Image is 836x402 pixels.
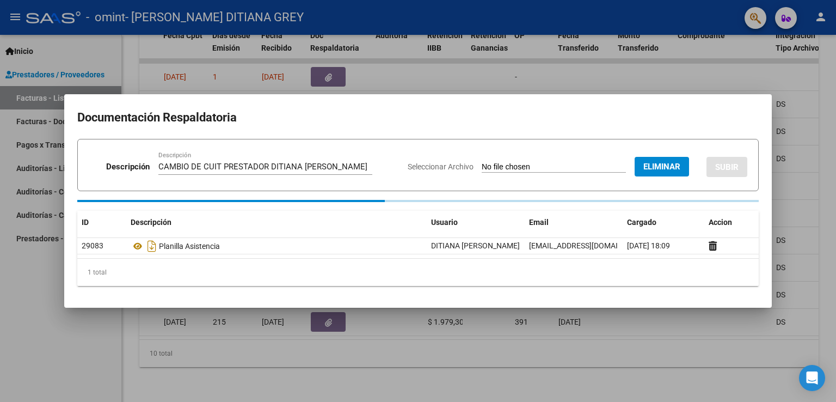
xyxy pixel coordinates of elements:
h2: Documentación Respaldatoria [77,107,759,128]
span: DITIANA [PERSON_NAME] [431,241,520,250]
div: 1 total [77,259,759,286]
datatable-header-cell: Cargado [623,211,704,234]
span: Accion [709,218,732,227]
button: SUBIR [706,157,747,177]
span: 29083 [82,241,103,250]
datatable-header-cell: Usuario [427,211,525,234]
span: Seleccionar Archivo [408,162,474,171]
span: [EMAIL_ADDRESS][DOMAIN_NAME] [529,241,650,250]
span: ID [82,218,89,227]
datatable-header-cell: ID [77,211,126,234]
span: Descripción [131,218,171,227]
span: Eliminar [643,162,680,172]
datatable-header-cell: Email [525,211,623,234]
div: Open Intercom Messenger [799,365,825,391]
span: Usuario [431,218,458,227]
span: Email [529,218,549,227]
i: Descargar documento [145,237,159,255]
span: Cargado [627,218,656,227]
span: [DATE] 18:09 [627,241,670,250]
datatable-header-cell: Accion [704,211,759,234]
span: SUBIR [715,162,739,172]
p: Descripción [106,161,150,173]
datatable-header-cell: Descripción [126,211,427,234]
div: Planilla Asistencia [131,237,422,255]
button: Eliminar [635,157,689,176]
